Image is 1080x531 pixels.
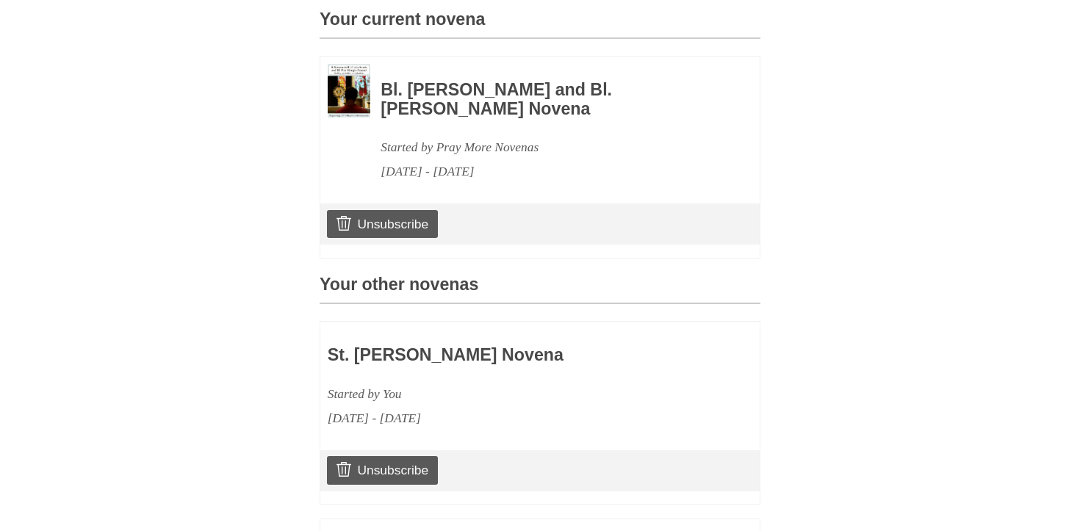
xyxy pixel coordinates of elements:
[328,406,667,430] div: [DATE] - [DATE]
[327,210,438,238] a: Unsubscribe
[381,81,720,118] h3: Bl. [PERSON_NAME] and Bl. [PERSON_NAME] Novena
[328,382,667,406] div: Started by You
[327,456,438,484] a: Unsubscribe
[381,135,720,159] div: Started by Pray More Novenas
[320,10,760,39] h3: Your current novena
[320,275,760,304] h3: Your other novenas
[328,64,370,118] img: Novena image
[381,159,720,184] div: [DATE] - [DATE]
[328,346,667,365] h3: St. [PERSON_NAME] Novena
